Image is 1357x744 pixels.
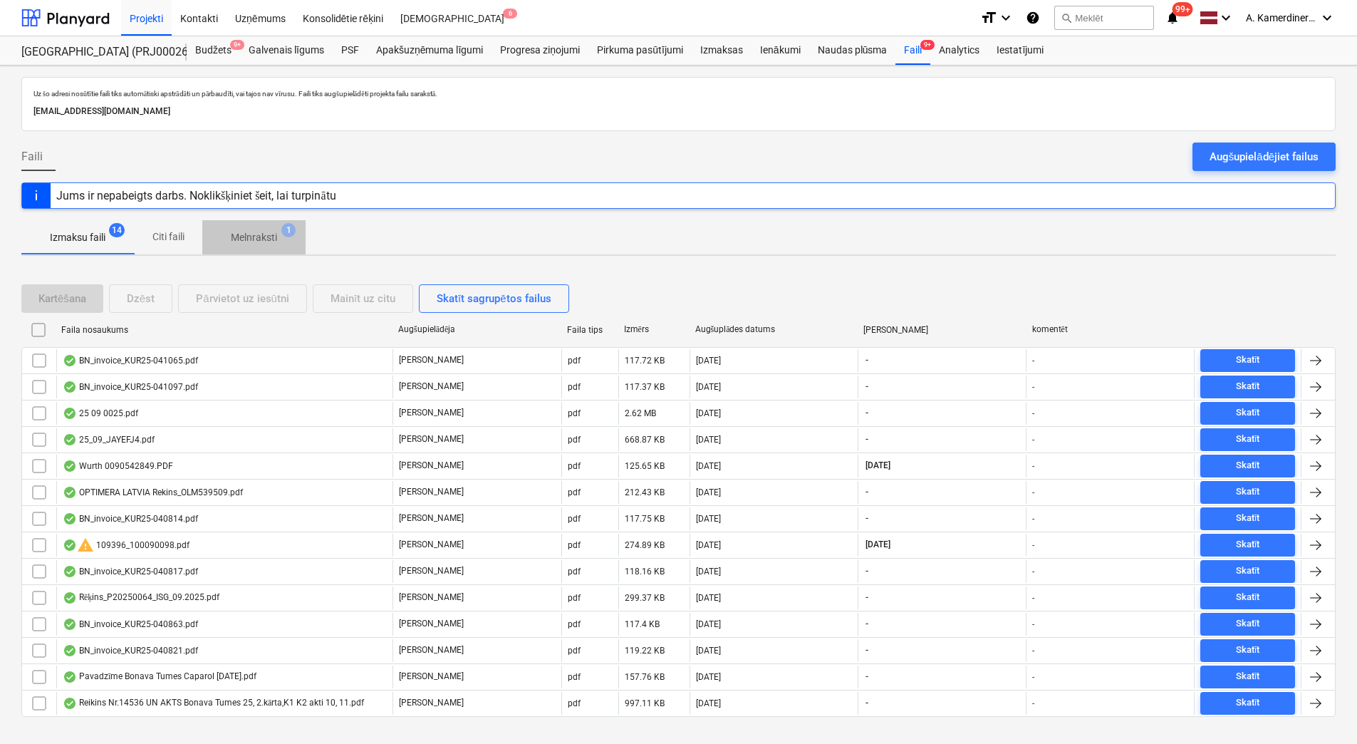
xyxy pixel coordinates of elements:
[63,381,77,393] div: OCR pabeigts
[1032,435,1034,445] div: -
[63,460,77,472] div: OCR pabeigts
[1286,676,1357,744] div: Chat Widget
[63,566,198,577] div: BN_invoice_KUR25-040817.pdf
[63,698,364,709] div: Reikins Nr.14536 UN AKTS Bonava Tumes 25, 2.kārta,K1 K2 akti 10, 11.pdf
[56,189,336,202] div: Jums ir nepabeigts darbs. Noklikšķiniet šeit, lai turpinātu
[625,356,665,366] div: 117.72 KB
[437,289,551,308] div: Skatīt sagrupētos failus
[1032,567,1034,577] div: -
[864,354,870,366] span: -
[1032,356,1034,366] div: -
[696,567,721,577] div: [DATE]
[1236,668,1260,685] div: Skatīt
[63,460,173,472] div: Wurth 0090542849.PDF
[63,434,155,445] div: 25_09_JAYEFJ4.pdf
[864,618,870,630] span: -
[1236,378,1260,395] div: Skatīt
[63,619,198,630] div: BN_invoice_KUR25-040863.pdf
[187,36,240,65] a: Budžets9+
[625,487,665,497] div: 212.43 KB
[1054,6,1154,30] button: Meklēt
[809,36,896,65] a: Naudas plūsma
[1246,12,1317,24] span: A. Kamerdinerovs
[151,229,185,244] p: Citi faili
[864,460,892,472] span: [DATE]
[419,284,569,313] button: Skatīt sagrupētos failus
[625,593,665,603] div: 299.37 KB
[1200,481,1295,504] button: Skatīt
[1032,382,1034,392] div: -
[1200,692,1295,715] button: Skatīt
[63,698,77,709] div: OCR pabeigts
[63,381,198,393] div: BN_invoice_KUR25-041097.pdf
[568,698,581,708] div: pdf
[696,646,721,656] div: [DATE]
[1236,589,1260,606] div: Skatīt
[696,408,721,418] div: [DATE]
[63,619,77,630] div: OCR pabeigts
[625,408,656,418] div: 2.62 MB
[63,671,256,683] div: Pavadzīme Bonava Tumes Caparol [DATE].pdf
[333,36,368,65] a: PSF
[1032,698,1034,708] div: -
[696,540,721,550] div: [DATE]
[625,619,660,629] div: 117.4 KB
[63,434,77,445] div: OCR pabeigts
[864,697,870,709] span: -
[63,408,138,419] div: 25 09 0025.pdf
[50,230,105,245] p: Izmaksu faili
[568,646,581,656] div: pdf
[503,9,517,19] span: 6
[398,324,556,335] div: Augšupielādēja
[930,36,988,65] div: Analytics
[988,36,1052,65] a: Iestatījumi
[568,435,581,445] div: pdf
[997,9,1014,26] i: keyboard_arrow_down
[864,644,870,656] span: -
[1200,587,1295,609] button: Skatīt
[696,487,721,497] div: [DATE]
[625,435,665,445] div: 668.87 KB
[1217,9,1234,26] i: keyboard_arrow_down
[63,487,243,498] div: OPTIMERA LATVIA Rekins_OLM539509.pdf
[399,565,464,577] p: [PERSON_NAME]
[1236,616,1260,632] div: Skatīt
[625,672,665,682] div: 157.76 KB
[864,433,870,445] span: -
[1032,487,1034,497] div: -
[63,566,77,577] div: OCR pabeigts
[696,514,721,524] div: [DATE]
[63,539,77,551] div: OCR pabeigts
[696,382,721,392] div: [DATE]
[696,619,721,629] div: [DATE]
[1236,510,1260,527] div: Skatīt
[1200,376,1295,398] button: Skatīt
[1032,540,1034,550] div: -
[1236,352,1260,368] div: Skatīt
[1192,143,1336,171] button: Augšupielādējiet failus
[752,36,809,65] div: Ienākumi
[980,9,997,26] i: format_size
[231,230,277,245] p: Melnraksti
[63,408,77,419] div: OCR pabeigts
[21,45,170,60] div: [GEOGRAPHIC_DATA] (PRJ0002627, K-1 un K-2(2.kārta) 2601960
[568,461,581,471] div: pdf
[399,644,464,656] p: [PERSON_NAME]
[63,537,189,554] div: 109396_100090098.pdf
[492,36,588,65] a: Progresa ziņojumi
[1165,9,1180,26] i: notifications
[625,540,665,550] div: 274.89 KB
[1236,484,1260,500] div: Skatīt
[864,486,870,498] span: -
[568,356,581,366] div: pdf
[63,645,77,656] div: OCR pabeigts
[568,382,581,392] div: pdf
[187,36,240,65] div: Budžets
[696,672,721,682] div: [DATE]
[695,324,853,335] div: Augšuplādes datums
[33,89,1324,98] p: Uz šo adresi nosūtītie faili tiks automātiski apstrādāti un pārbaudīti, vai tajos nav vīrusu. Fai...
[399,539,464,551] p: [PERSON_NAME]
